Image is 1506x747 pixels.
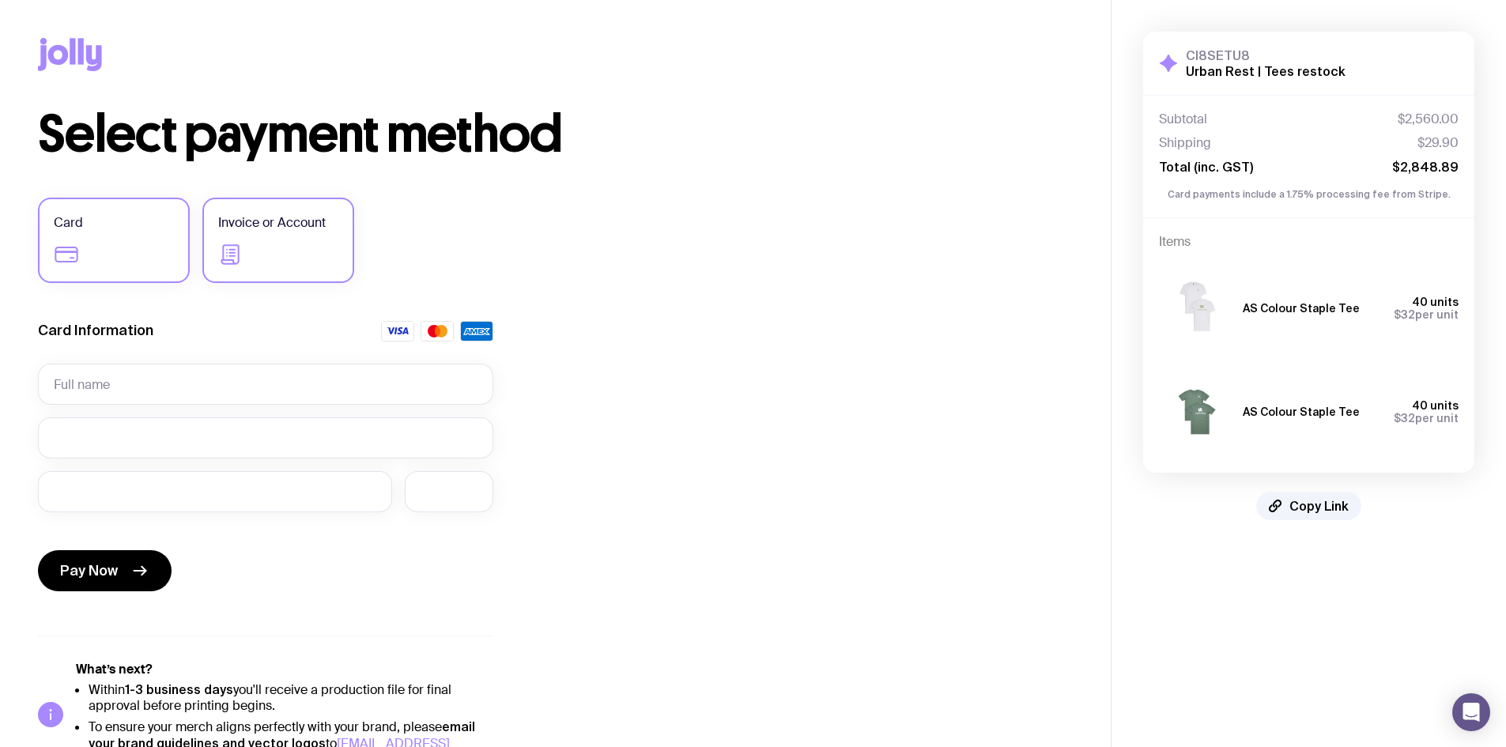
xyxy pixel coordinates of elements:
[1186,47,1346,63] h3: CI8SETU8
[1394,308,1415,321] span: $32
[1417,135,1459,151] span: $29.90
[1243,406,1360,418] h3: AS Colour Staple Tee
[38,550,172,591] button: Pay Now
[1159,135,1211,151] span: Shipping
[89,681,493,714] li: Within you'll receive a production file for final approval before printing begins.
[54,484,376,499] iframe: Secure expiration date input frame
[1394,412,1459,424] span: per unit
[1159,234,1459,250] h4: Items
[1412,399,1459,412] span: 40 units
[1394,308,1459,321] span: per unit
[1186,63,1346,79] h2: Urban Rest | Tees restock
[38,109,1073,160] h1: Select payment method
[1243,302,1360,315] h3: AS Colour Staple Tee
[38,321,153,340] label: Card Information
[1394,412,1415,424] span: $32
[1159,187,1459,202] p: Card payments include a 1.75% processing fee from Stripe.
[1392,159,1459,175] span: $2,848.89
[1412,296,1459,308] span: 40 units
[1159,111,1207,127] span: Subtotal
[38,364,493,405] input: Full name
[54,213,83,232] span: Card
[1256,492,1361,520] button: Copy Link
[76,662,493,677] h5: What’s next?
[1398,111,1459,127] span: $2,560.00
[1452,693,1490,731] div: Open Intercom Messenger
[54,430,477,445] iframe: Secure card number input frame
[421,484,477,499] iframe: Secure CVC input frame
[60,561,118,580] span: Pay Now
[125,682,233,696] strong: 1-3 business days
[1159,159,1253,175] span: Total (inc. GST)
[1289,498,1349,514] span: Copy Link
[218,213,326,232] span: Invoice or Account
